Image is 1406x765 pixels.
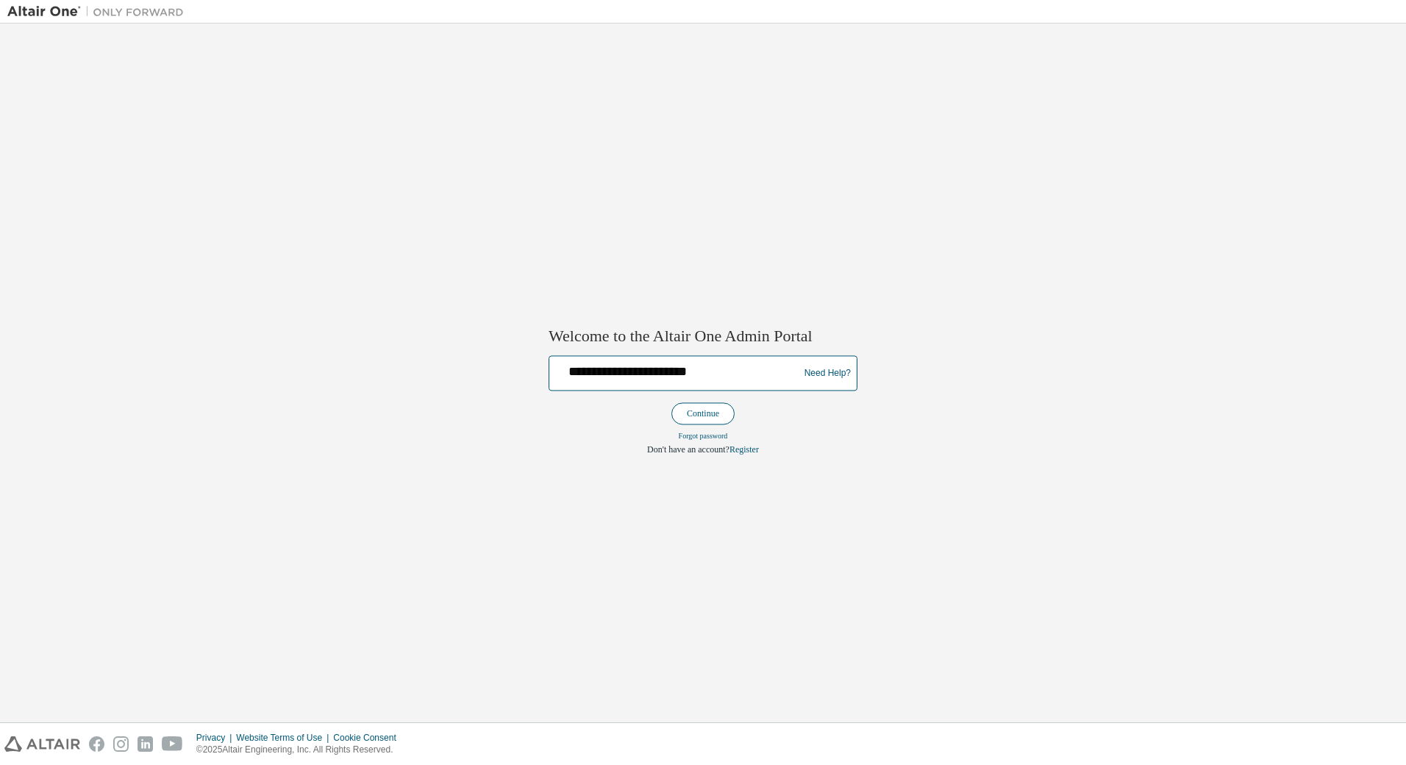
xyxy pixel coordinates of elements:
[196,744,405,756] p: © 2025 Altair Engineering, Inc. All Rights Reserved.
[729,445,759,455] a: Register
[162,736,183,752] img: youtube.svg
[679,433,728,441] a: Forgot password
[333,732,404,744] div: Cookie Consent
[7,4,191,19] img: Altair One
[804,373,851,374] a: Need Help?
[4,736,80,752] img: altair_logo.svg
[138,736,153,752] img: linkedin.svg
[113,736,129,752] img: instagram.svg
[549,326,857,346] h2: Welcome to the Altair One Admin Portal
[671,403,735,425] button: Continue
[647,445,729,455] span: Don't have an account?
[236,732,333,744] div: Website Terms of Use
[196,732,236,744] div: Privacy
[89,736,104,752] img: facebook.svg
